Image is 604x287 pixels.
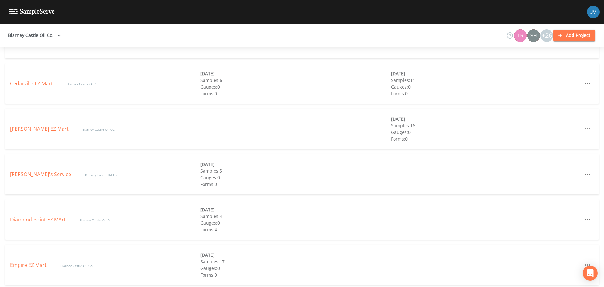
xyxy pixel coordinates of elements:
[391,90,581,97] div: Forms: 0
[391,129,581,135] div: Gauges: 0
[391,116,581,122] div: [DATE]
[200,265,391,272] div: Gauges: 0
[514,29,527,42] div: Travis Kirin
[540,29,553,42] div: +26
[583,266,598,281] div: Open Intercom Messenger
[80,218,112,222] span: Blarney Castle Oil Co.
[60,263,93,268] span: Blarney Castle Oil Co.
[200,77,391,83] div: Samples: 6
[514,29,527,42] img: 939099765a07141c2f55256aeaad4ea5
[82,127,115,132] span: Blarney Castle Oil Co.
[587,6,600,18] img: d880935ebd2e17e4df7e3e183e9934ef
[10,125,70,132] a: [PERSON_NAME] EZ Mart
[200,206,391,213] div: [DATE]
[6,30,64,41] button: Blarney Castle Oil Co.
[391,135,581,142] div: Forms: 0
[200,174,391,181] div: Gauges: 0
[553,30,595,41] button: Add Project
[200,226,391,233] div: Forms: 4
[10,171,72,178] a: [PERSON_NAME]'s Service
[67,82,99,86] span: Blarney Castle Oil Co.
[200,213,391,220] div: Samples: 4
[391,70,581,77] div: [DATE]
[200,252,391,258] div: [DATE]
[391,83,581,90] div: Gauges: 0
[200,161,391,168] div: [DATE]
[527,29,540,42] div: shaynee@enviro-britesolutions.com
[200,70,391,77] div: [DATE]
[10,261,48,268] a: Empire EZ Mart
[200,258,391,265] div: Samples: 17
[10,80,54,87] a: Cedarville EZ Mart
[200,181,391,187] div: Forms: 0
[200,90,391,97] div: Forms: 0
[200,220,391,226] div: Gauges: 0
[10,216,67,223] a: Diamond Point EZ MArt
[391,77,581,83] div: Samples: 11
[391,122,581,129] div: Samples: 16
[527,29,540,42] img: 726fd29fcef06c5d4d94ec3380ebb1a1
[200,168,391,174] div: Samples: 5
[200,83,391,90] div: Gauges: 0
[9,9,55,15] img: logo
[85,173,118,177] span: Blarney Castle Oil Co.
[200,272,391,278] div: Forms: 0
